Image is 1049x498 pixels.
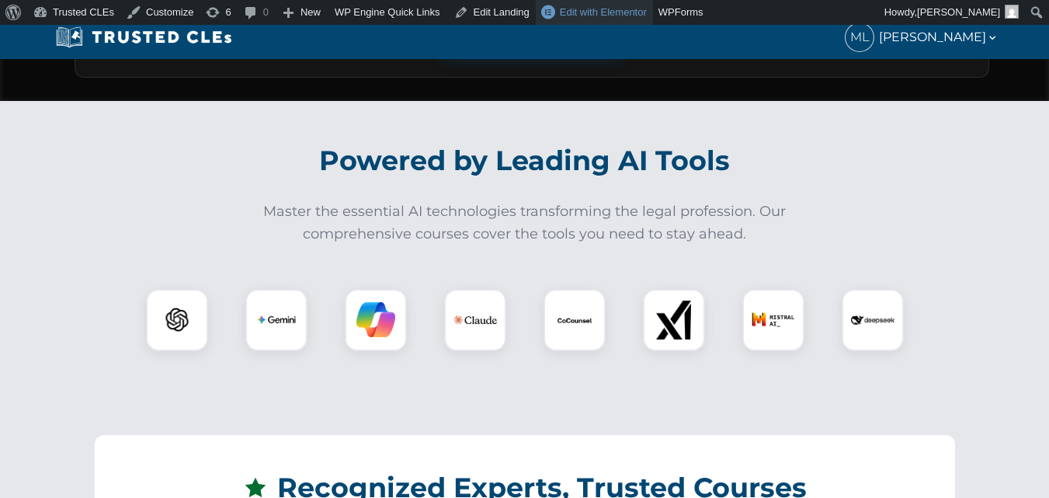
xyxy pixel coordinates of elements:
span: [PERSON_NAME] [879,27,999,47]
div: Mistral AI [742,289,804,351]
span: ML [846,23,874,51]
p: Master the essential AI technologies transforming the legal profession. Our comprehensive courses... [253,200,797,246]
div: xAI [643,289,705,351]
div: CoCounsel [544,289,606,351]
img: Mistral AI Logo [752,298,795,342]
img: Copilot Logo [356,301,395,340]
img: CoCounsel Logo [555,301,594,340]
img: DeepSeek Logo [851,298,894,342]
div: Gemini [245,289,307,351]
img: xAI Logo [655,301,693,340]
div: Copilot [345,289,407,351]
div: ChatGPT [146,289,208,351]
h2: Powered by Leading AI Tools [95,134,955,188]
img: ChatGPT Logo [155,298,200,343]
div: DeepSeek [842,289,904,351]
img: Claude Logo [453,298,497,342]
span: Edit with Elementor [560,6,647,18]
span: [PERSON_NAME] [917,6,1000,18]
img: Gemini Logo [257,301,296,340]
img: Trusted CLEs [51,26,237,49]
div: Claude [444,289,506,351]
